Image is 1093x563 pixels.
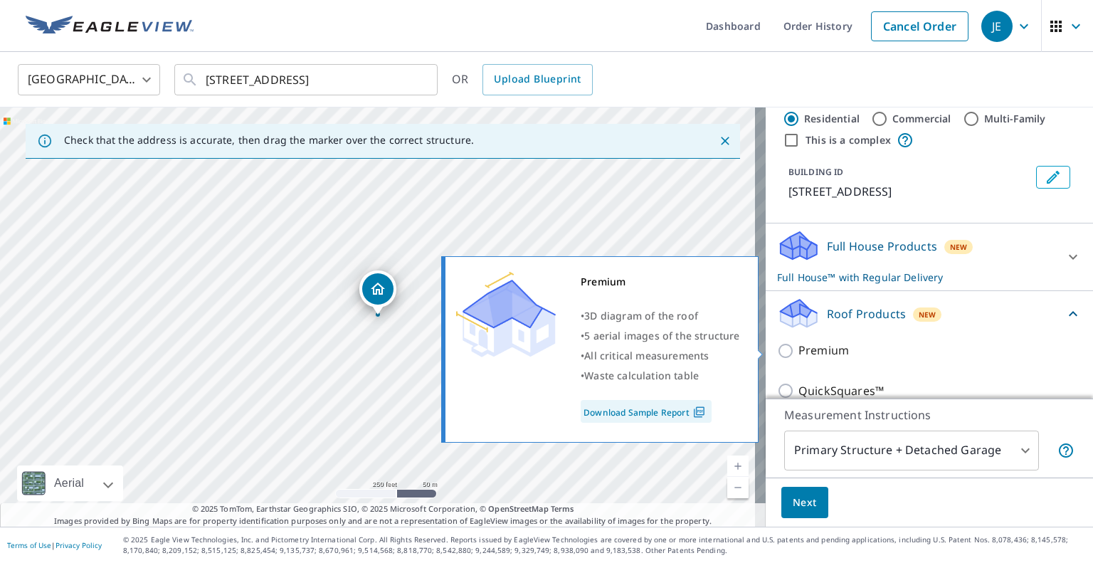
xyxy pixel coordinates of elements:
div: • [581,366,740,386]
a: Current Level 17, Zoom Out [727,477,749,498]
label: This is a complex [806,133,891,147]
span: New [950,241,968,253]
a: Privacy Policy [56,540,102,550]
div: Aerial [50,465,88,501]
span: Upload Blueprint [494,70,581,88]
p: BUILDING ID [788,166,843,178]
span: 5 aerial images of the structure [584,329,739,342]
div: Dropped pin, building 1, Residential property, 9641 S 700 E Sandy, UT 84070 [359,270,396,315]
img: Premium [456,272,556,357]
p: [STREET_ADDRESS] [788,183,1030,200]
a: Download Sample Report [581,400,712,423]
div: • [581,346,740,366]
div: Primary Structure + Detached Garage [784,431,1039,470]
input: Search by address or latitude-longitude [206,60,408,100]
p: Roof Products [827,305,906,322]
label: Residential [804,112,860,126]
p: | [7,541,102,549]
a: Terms [551,503,574,514]
span: 3D diagram of the roof [584,309,698,322]
button: Close [716,132,734,150]
p: © 2025 Eagle View Technologies, Inc. and Pictometry International Corp. All Rights Reserved. Repo... [123,535,1086,556]
label: Multi-Family [984,112,1046,126]
p: Check that the address is accurate, then drag the marker over the correct structure. [64,134,474,147]
p: Full House Products [827,238,937,255]
div: OR [452,64,593,95]
p: QuickSquares™ [798,382,884,400]
span: © 2025 TomTom, Earthstar Geographics SIO, © 2025 Microsoft Corporation, © [192,503,574,515]
a: Current Level 17, Zoom In [727,456,749,477]
span: New [919,309,936,320]
div: JE [981,11,1013,42]
a: Upload Blueprint [482,64,592,95]
a: Cancel Order [871,11,968,41]
div: Full House ProductsNewFull House™ with Regular Delivery [777,229,1082,285]
a: OpenStreetMap [488,503,548,514]
div: Premium [581,272,740,292]
div: • [581,306,740,326]
img: EV Logo [26,16,194,37]
div: [GEOGRAPHIC_DATA] [18,60,160,100]
span: All critical measurements [584,349,709,362]
a: Terms of Use [7,540,51,550]
button: Next [781,487,828,519]
p: Premium [798,342,849,359]
span: Your report will include the primary structure and a detached garage if one exists. [1057,442,1074,459]
div: Roof ProductsNew [777,297,1082,330]
div: Aerial [17,465,123,501]
p: Full House™ with Regular Delivery [777,270,1056,285]
span: Waste calculation table [584,369,699,382]
button: Edit building 1 [1036,166,1070,189]
label: Commercial [892,112,951,126]
div: • [581,326,740,346]
img: Pdf Icon [690,406,709,419]
span: Next [793,494,817,512]
p: Measurement Instructions [784,406,1074,423]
